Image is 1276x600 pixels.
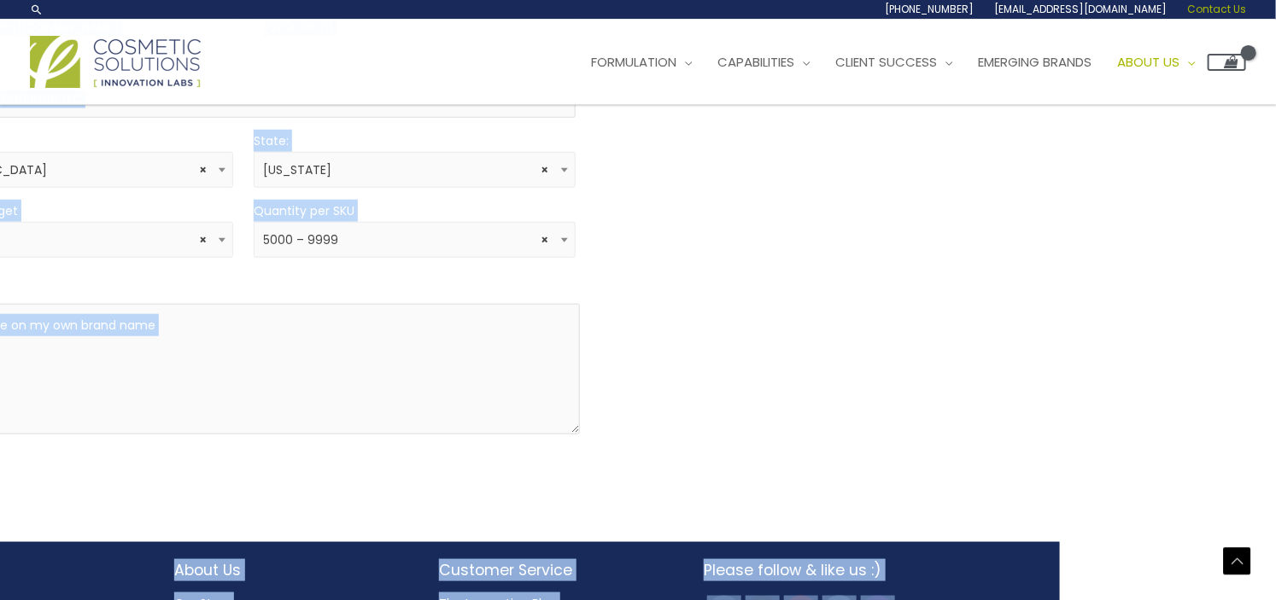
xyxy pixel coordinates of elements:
[264,162,566,178] span: Florida
[199,232,207,248] span: Remove all items
[835,53,937,71] span: Client Success
[591,53,676,71] span: Formulation
[705,37,822,88] a: Capabilities
[541,162,548,178] span: Remove all items
[439,559,670,581] h2: Customer Service
[254,222,576,258] span: 5000 – 9999
[578,37,705,88] a: Formulation
[565,37,1246,88] nav: Site Navigation
[704,559,934,581] h2: Please follow & like us :)
[30,3,44,16] a: Search icon link
[174,559,405,581] h2: About Us
[30,36,201,88] img: Cosmetic Solutions Logo
[965,37,1104,88] a: Emerging Brands
[1187,2,1246,16] span: Contact Us
[994,2,1167,16] span: [EMAIL_ADDRESS][DOMAIN_NAME]
[1208,54,1246,71] a: View Shopping Cart, empty
[264,232,566,248] span: 5000 – 9999
[717,53,794,71] span: Capabilities
[1117,53,1179,71] span: About Us
[978,53,1092,71] span: Emerging Brands
[254,200,354,222] label: Quantity per SKU
[254,152,576,188] span: Florida
[1104,37,1208,88] a: About Us
[541,232,548,248] span: Remove all items
[885,2,974,16] span: [PHONE_NUMBER]
[254,130,289,152] label: State:
[199,162,207,178] span: Remove all items
[822,37,965,88] a: Client Success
